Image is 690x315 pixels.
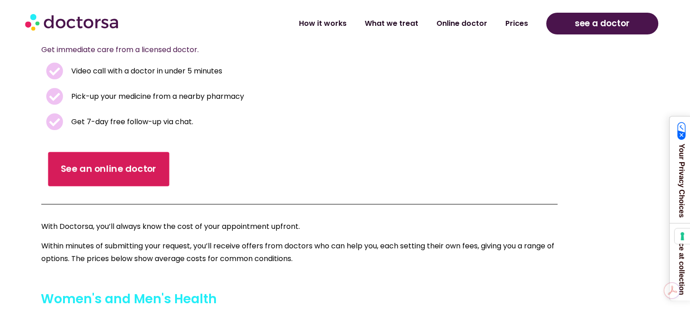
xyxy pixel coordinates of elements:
[69,116,193,128] span: Get 7-day free follow-up via chat.
[41,290,595,309] h3: Women's and Men's Health
[575,16,630,31] span: see a doctor
[427,13,496,34] a: Online doctor
[61,163,157,176] span: See an online doctor
[41,220,558,233] p: With Doctorsa, you’ll always know the cost of your appointment upfront.
[69,65,222,78] span: Video call with a doctor in under 5 minutes
[41,240,558,265] p: Within minutes of submitting your request, you’ll receive offers from doctors who can help you, e...
[182,13,537,34] nav: Menu
[41,44,536,56] p: Get immediate care from a licensed doctor.
[356,13,427,34] a: What we treat
[48,152,169,186] a: See an online doctor
[496,13,537,34] a: Prices
[69,90,244,103] span: Pick-up your medicine from a nearby pharmacy
[675,228,690,244] button: Your consent preferences for tracking technologies
[290,13,356,34] a: How it works
[546,13,658,34] a: see a doctor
